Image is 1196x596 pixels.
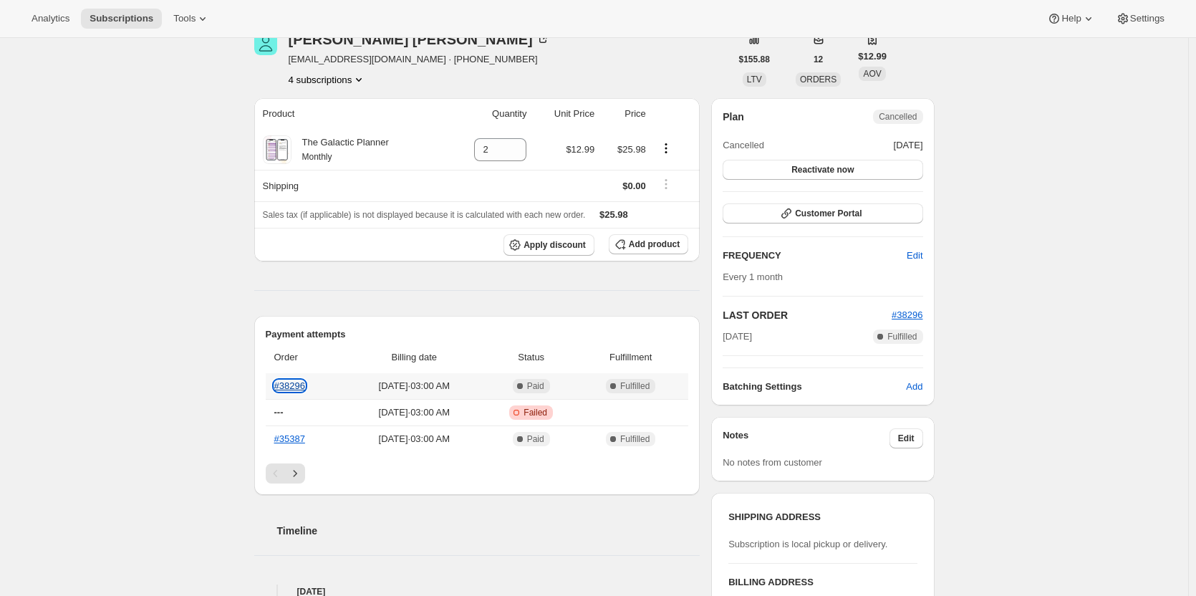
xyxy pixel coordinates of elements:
span: Paid [527,380,544,392]
span: Subscriptions [90,13,153,24]
button: Subscriptions [81,9,162,29]
span: $0.00 [622,181,646,191]
span: Customer Portal [795,208,862,219]
h2: FREQUENCY [723,249,907,263]
button: #38296 [892,308,922,322]
a: #35387 [274,433,305,444]
button: Tools [165,9,218,29]
th: Order [266,342,344,373]
span: $12.99 [566,144,594,155]
h3: Notes [723,428,889,448]
span: Edit [898,433,915,444]
span: Sales tax (if applicable) is not displayed because it is calculated with each new order. [263,210,586,220]
button: Next [285,463,305,484]
span: Analytics [32,13,69,24]
div: The Galactic Planner [291,135,389,164]
span: Settings [1130,13,1164,24]
h2: LAST ORDER [723,308,892,322]
button: Product actions [655,140,677,156]
h3: SHIPPING ADDRESS [728,510,917,524]
span: Every 1 month [723,271,783,282]
span: $25.98 [617,144,646,155]
button: Analytics [23,9,78,29]
button: $155.88 [730,49,778,69]
span: [DATE] [723,330,752,344]
span: $155.88 [739,54,770,65]
button: Edit [898,244,931,267]
button: Edit [889,428,923,448]
span: Add [906,380,922,394]
span: Add product [629,239,680,250]
span: Tools [173,13,196,24]
span: --- [274,407,284,418]
span: [DATE] · 03:00 AM [347,379,481,393]
span: [DATE] [894,138,923,153]
span: Fulfilled [620,380,650,392]
a: #38296 [274,380,305,391]
button: Apply discount [503,234,594,256]
span: Billing date [347,350,481,365]
th: Price [599,98,650,130]
th: Quantity [447,98,531,130]
span: ORDERS [800,74,836,85]
button: Help [1038,9,1104,29]
span: AOV [863,69,881,79]
span: $25.98 [599,209,628,220]
span: Fulfillment [582,350,680,365]
div: [PERSON_NAME] [PERSON_NAME] [289,32,550,47]
span: Status [489,350,573,365]
h2: Timeline [277,524,700,538]
span: Edit [907,249,922,263]
span: Fulfilled [887,331,917,342]
span: No notes from customer [723,457,822,468]
h2: Plan [723,110,744,124]
button: Customer Portal [723,203,922,223]
span: Fulfilled [620,433,650,445]
span: [DATE] · 03:00 AM [347,405,481,420]
span: Failed [524,407,547,418]
span: [DATE] · 03:00 AM [347,432,481,446]
button: 12 [805,49,831,69]
span: Cancelled [723,138,764,153]
small: Monthly [302,152,332,162]
a: #38296 [892,309,922,320]
span: $12.99 [858,49,887,64]
button: Settings [1107,9,1173,29]
span: Apply discount [524,239,586,251]
button: Add [897,375,931,398]
span: Subscription is local pickup or delivery. [728,539,887,549]
button: Shipping actions [655,176,677,192]
img: product img [264,135,289,164]
th: Unit Price [531,98,599,130]
span: [EMAIL_ADDRESS][DOMAIN_NAME] · [PHONE_NUMBER] [289,52,550,67]
span: Rochelle Perkins [254,32,277,55]
span: Cancelled [879,111,917,122]
h6: Batching Settings [723,380,906,394]
button: Product actions [289,72,367,87]
button: Add product [609,234,688,254]
th: Shipping [254,170,447,201]
span: LTV [747,74,762,85]
button: Reactivate now [723,160,922,180]
nav: Pagination [266,463,689,484]
span: Reactivate now [791,164,854,176]
span: Paid [527,433,544,445]
span: 12 [814,54,823,65]
h3: BILLING ADDRESS [728,575,917,590]
span: Help [1061,13,1081,24]
h2: Payment attempts [266,327,689,342]
th: Product [254,98,447,130]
